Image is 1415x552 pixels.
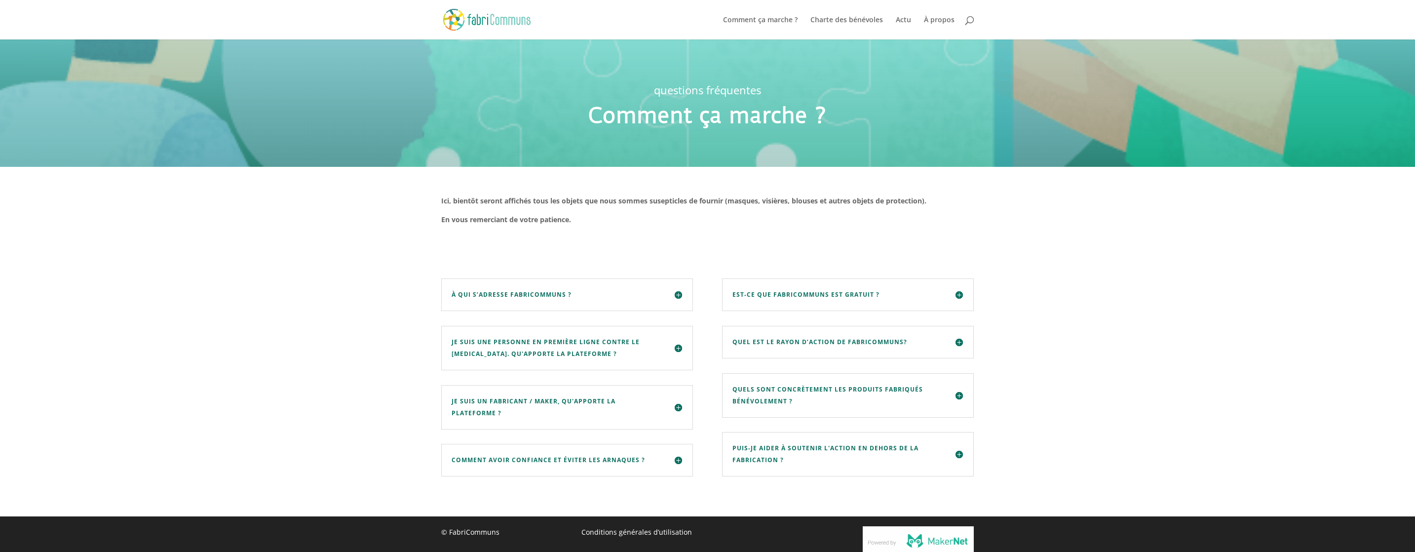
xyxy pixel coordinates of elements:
[732,336,963,348] h3: Quel est le rayon d’action de FabriCommuns?
[441,196,926,205] strong: Ici, bientôt seront affichés tous les objets que nous sommes susepticles de fournir (masques, vis...
[896,16,911,39] a: Actu
[732,384,963,407] h3: Quels sont concrètement les produits fabriqués bénévolement ?
[723,16,798,39] a: Comment ça marche ?
[732,289,963,301] h3: Est-ce que FabriCommuns est gratuit ?
[588,103,827,128] strong: Comment ça marche ?
[924,16,955,39] a: À propos
[452,336,683,360] h3: Je suis une personne en première ligne contre le [MEDICAL_DATA]. Qu'apporte la plateforme ?
[810,16,883,39] a: Charte des bénévoles
[654,82,761,97] span: questions fréquentes
[452,289,683,301] h3: À qui s’adresse FabriCommuns ?
[452,454,683,466] h3: Comment avoir confiance et éviter les arnaques ?
[441,215,571,224] strong: En vous remerciant de votre patience.
[441,527,499,537] a: © FabriCommuns
[452,395,683,419] h3: Je suis un fabricant / maker, qu'apporte la plateforme ?
[443,9,532,30] img: FabriCommuns
[732,442,963,466] h3: Puis-je aider à soutenir l'action en dehors de la fabrication ?
[581,527,692,537] a: Conditions générales d’utilisation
